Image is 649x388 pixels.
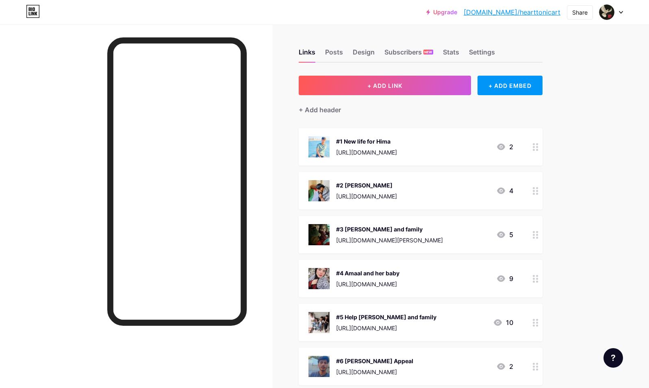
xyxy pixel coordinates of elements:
div: + ADD EMBED [478,76,542,95]
div: Design [353,47,375,62]
span: + ADD LINK [367,82,402,89]
div: Settings [469,47,495,62]
img: #5 Help Jumana and family [308,312,330,333]
div: [URL][DOMAIN_NAME] [336,368,413,376]
div: Stats [443,47,459,62]
div: #3 [PERSON_NAME] and family [336,225,443,233]
a: Upgrade [426,9,457,15]
div: 10 [493,318,513,327]
img: #2 Abdul [308,180,330,201]
div: [URL][DOMAIN_NAME] [336,148,397,157]
div: 9 [496,274,513,283]
div: 4 [496,186,513,196]
div: Share [572,8,588,17]
div: 5 [496,230,513,240]
div: #4 Amaal and her baby [336,269,399,277]
span: NEW [424,50,432,54]
div: [URL][DOMAIN_NAME] [336,280,399,288]
div: Posts [325,47,343,62]
div: #5 Help [PERSON_NAME] and family [336,313,436,321]
button: + ADD LINK [299,76,471,95]
img: hearttonicart [599,4,614,20]
div: 2 [496,142,513,152]
img: #1 New life for Hima [308,136,330,157]
img: #4 Amaal and her baby [308,268,330,289]
img: #3 Reda and family [308,224,330,245]
div: 2 [496,362,513,371]
div: [URL][DOMAIN_NAME][PERSON_NAME] [336,236,443,244]
div: #1 New life for Hima [336,137,397,146]
div: [URL][DOMAIN_NAME] [336,324,436,332]
div: #2 [PERSON_NAME] [336,181,397,190]
div: [URL][DOMAIN_NAME] [336,192,397,201]
div: #6 [PERSON_NAME] Appeal [336,357,413,365]
div: Links [299,47,315,62]
a: [DOMAIN_NAME]/hearttonicart [464,7,560,17]
img: #6 Ibrahim Rent Appeal [308,356,330,377]
div: + Add header [299,105,341,115]
div: Subscribers [384,47,433,62]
